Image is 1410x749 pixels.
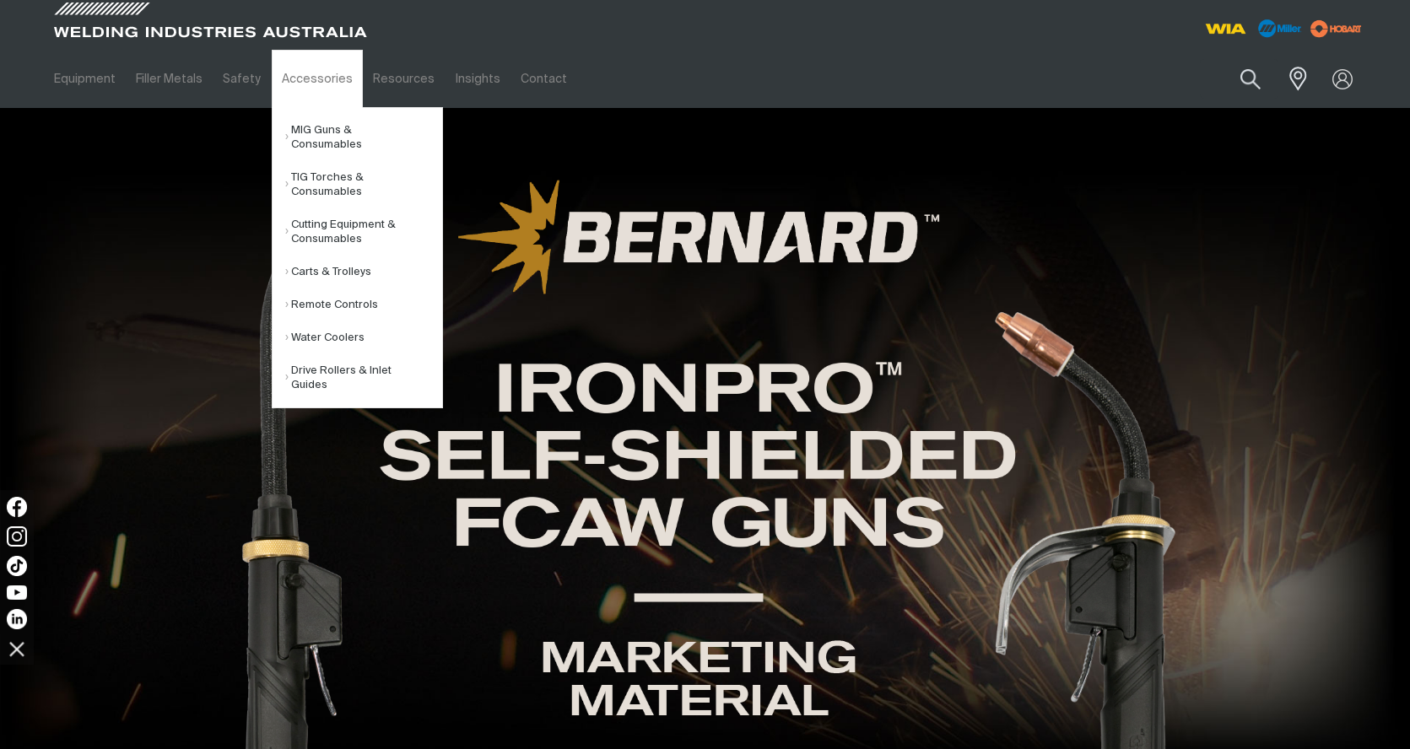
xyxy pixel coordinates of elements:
nav: Main [44,50,1036,108]
img: TikTok [7,556,27,576]
img: YouTube [7,585,27,600]
input: Product name or item number... [1200,59,1278,99]
img: miller [1305,16,1367,41]
a: Insights [445,50,510,108]
a: Remote Controls [285,288,442,321]
a: Water Coolers [285,321,442,354]
a: Resources [363,50,445,108]
img: Facebook [7,497,27,517]
img: hide socials [3,634,31,663]
a: Contact [511,50,577,108]
ul: Accessories Submenu [272,107,443,408]
a: Equipment [44,50,126,108]
a: Safety [213,50,271,108]
a: Drive Rollers & Inlet Guides [285,354,442,401]
a: Carts & Trolleys [285,256,442,288]
a: Cutting Equipment & Consumables [285,208,442,256]
a: MIG Guns & Consumables [285,114,442,161]
img: Instagram [7,526,27,547]
a: TIG Torches & Consumables [285,161,442,208]
img: LinkedIn [7,609,27,629]
button: Search products [1222,59,1279,99]
a: Filler Metals [126,50,213,108]
a: Accessories [272,50,363,108]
